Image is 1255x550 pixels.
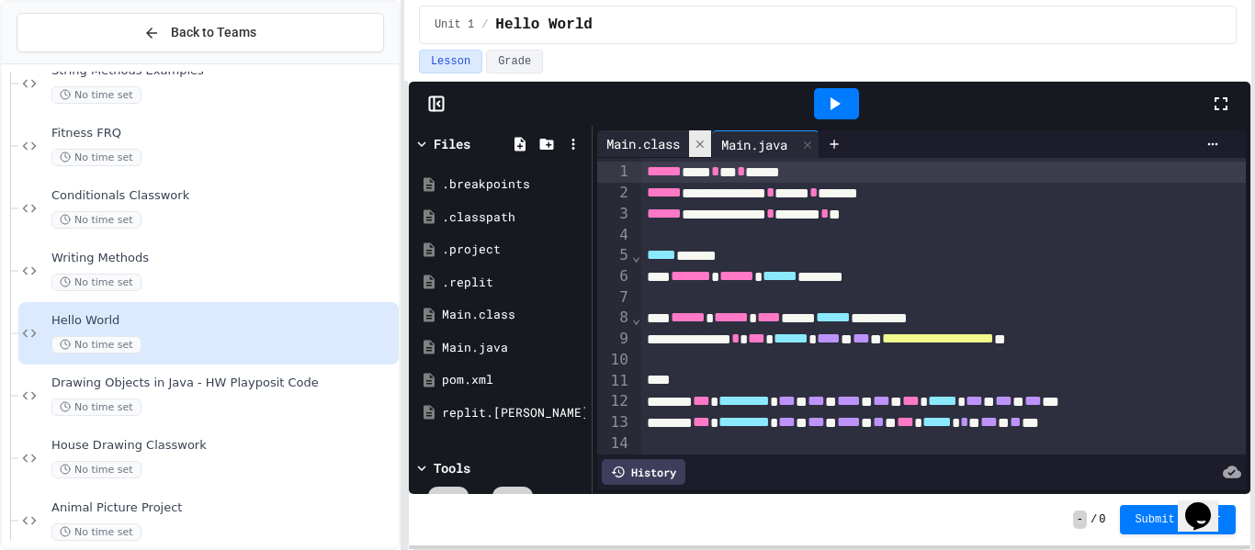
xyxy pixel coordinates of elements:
button: Submit Answer [1120,505,1236,534]
div: History [602,459,685,485]
div: Main.class [597,134,689,153]
span: String Methods Examples [51,63,395,79]
div: .project [442,241,585,259]
div: 5 [597,245,631,266]
span: Conditionals Classwork [51,188,395,204]
div: 15 [597,454,631,475]
span: No time set [51,211,141,229]
div: .classpath [442,208,585,227]
div: Files [434,134,470,153]
div: 13 [597,412,631,433]
span: No time set [51,398,141,416]
span: No time set [51,149,141,166]
div: Main.java [712,130,820,158]
div: 14 [597,433,631,454]
span: House Drawing Classwork [51,438,395,454]
div: .replit [442,274,585,292]
span: Unit 1 [435,17,474,32]
div: 3 [597,204,631,225]
span: - [1073,511,1087,529]
div: Tools [434,458,470,477]
span: Fold line [631,309,642,327]
div: Main.class [442,306,585,324]
span: / [1091,512,1097,527]
div: Main.java [442,339,585,357]
span: No time set [51,461,141,478]
span: No time set [51,86,141,104]
span: No time set [51,336,141,354]
div: .breakpoints [442,175,585,194]
span: No time set [51,274,141,291]
div: Main.class [597,130,712,158]
span: Back to Teams [171,23,256,42]
span: 0 [1099,512,1105,527]
span: Writing Methods [51,251,395,266]
span: No time set [51,523,141,541]
button: Back to Teams [17,13,384,52]
div: 12 [597,391,631,412]
span: Drawing Objects in Java - HW Playposit Code [51,376,395,391]
span: Hello World [51,313,395,329]
div: 6 [597,266,631,287]
div: 11 [597,371,631,391]
span: Submit Answer [1135,512,1221,527]
button: Grade [486,50,543,73]
div: 8 [597,308,631,329]
div: 9 [597,329,631,350]
div: 1 [597,162,631,183]
div: Main.java [712,135,797,154]
span: Hello World [495,14,593,36]
div: 10 [597,350,631,370]
span: Animal Picture Project [51,500,395,516]
span: Fitness FRQ [51,126,395,141]
span: Fold line [631,247,642,264]
span: / [481,17,488,32]
button: Lesson [419,50,482,73]
div: 4 [597,225,631,245]
iframe: chat widget [1178,477,1237,532]
div: 2 [597,183,631,204]
div: replit.[PERSON_NAME] [442,404,585,422]
div: pom.xml [442,371,585,389]
div: 7 [597,287,631,308]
